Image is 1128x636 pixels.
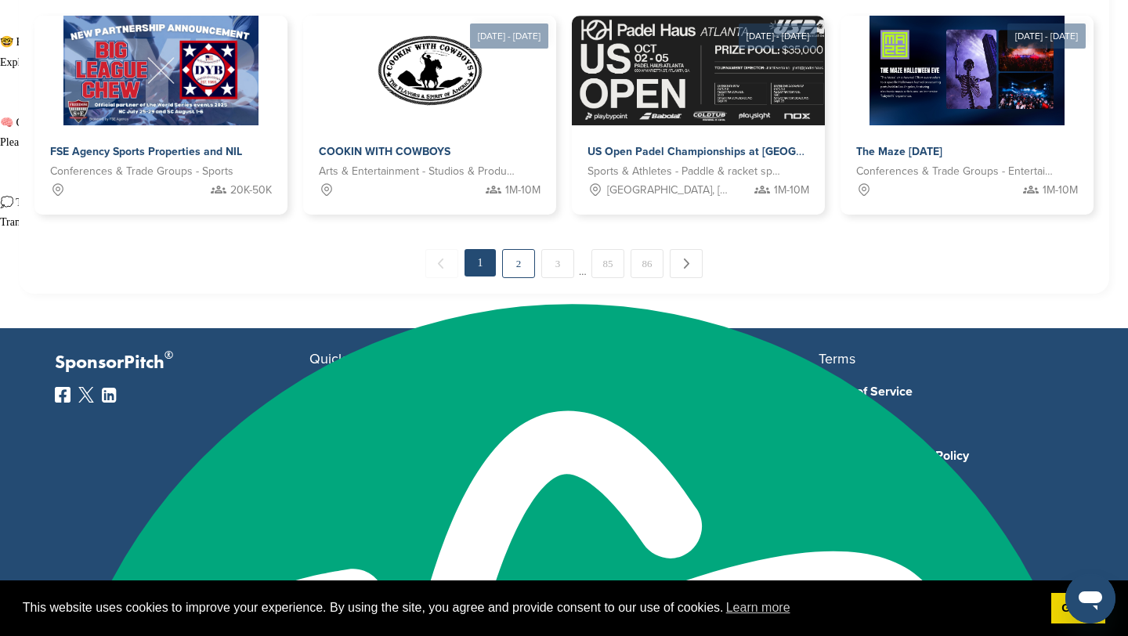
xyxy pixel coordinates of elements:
img: Sponsorpitch & [375,16,485,125]
span: COOKIN WITH COWBOYS [319,145,450,158]
a: 2 [502,249,535,278]
em: 1 [465,249,496,276]
div: [DATE] - [DATE] [1007,23,1086,49]
iframe: Button to launch messaging window [1065,573,1115,623]
span: 1M-10M [505,182,540,199]
a: Next → [670,249,703,278]
span: Arts & Entertainment - Studios & Production Co's [319,163,517,180]
a: 86 [631,249,663,278]
img: Sponsorpitch & [572,16,982,125]
div: [DATE] - [DATE] [470,23,548,49]
span: 1M-10M [1043,182,1078,199]
a: Sponsorpitch & FSE Agency Sports Properties and NIL Conferences & Trade Groups - Sports 20K-50K [34,16,287,215]
span: FSE Agency Sports Properties and NIL [50,145,242,158]
img: Sponsorpitch & [869,16,1065,125]
img: Sponsorpitch & [63,16,258,125]
a: 85 [591,249,624,278]
span: The Maze [DATE] [856,145,942,158]
span: Sports & Athletes - Paddle & racket sports [587,163,786,180]
a: 3 [541,249,574,278]
span: US Open Padel Championships at [GEOGRAPHIC_DATA] [587,145,874,158]
a: dismiss cookie message [1051,593,1105,624]
span: … [579,249,587,277]
span: Conferences & Trade Groups - Entertainment [856,163,1054,180]
span: 1M-10M [774,182,809,199]
span: 20K-50K [230,182,272,199]
span: This website uses cookies to improve your experience. By using the site, you agree and provide co... [23,596,1039,620]
span: ← Previous [425,249,458,278]
span: [GEOGRAPHIC_DATA], [GEOGRAPHIC_DATA] [607,182,732,199]
div: [DATE] - [DATE] [739,23,817,49]
span: ® [164,345,173,365]
span: Conferences & Trade Groups - Sports [50,163,233,180]
a: learn more about cookies [724,596,793,620]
